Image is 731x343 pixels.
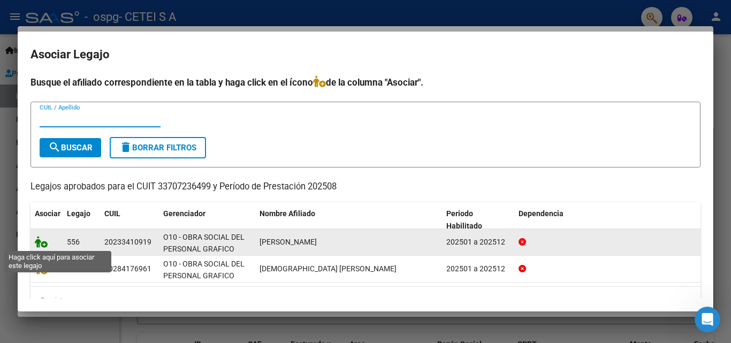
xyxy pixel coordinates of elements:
[514,202,701,238] datatable-header-cell: Dependencia
[695,307,720,332] iframe: Intercom live chat
[100,202,159,238] datatable-header-cell: CUIL
[260,238,317,246] span: CARDOSO CRISTIAN ARIEL
[119,143,196,153] span: Borrar Filtros
[67,209,90,218] span: Legajo
[31,180,700,194] p: Legajos aprobados para el CUIT 33707236499 y Período de Prestación 202508
[110,137,206,158] button: Borrar Filtros
[104,263,151,275] div: 20284176961
[163,233,245,254] span: O10 - OBRA SOCIAL DEL PERSONAL GRAFICO
[63,202,100,238] datatable-header-cell: Legajo
[35,209,60,218] span: Asociar
[446,236,510,248] div: 202501 a 202512
[260,264,397,273] span: JUAREZ FERNANDO GABRIEL
[104,236,151,248] div: 20233410919
[104,209,120,218] span: CUIL
[519,209,564,218] span: Dependencia
[260,209,315,218] span: Nombre Afiliado
[255,202,442,238] datatable-header-cell: Nombre Afiliado
[67,264,80,273] span: 555
[446,209,482,230] span: Periodo Habilitado
[442,202,514,238] datatable-header-cell: Periodo Habilitado
[31,202,63,238] datatable-header-cell: Asociar
[31,287,700,314] div: 2 registros
[40,138,101,157] button: Buscar
[159,202,255,238] datatable-header-cell: Gerenciador
[163,209,205,218] span: Gerenciador
[31,44,700,65] h2: Asociar Legajo
[163,260,245,280] span: O10 - OBRA SOCIAL DEL PERSONAL GRAFICO
[119,141,132,154] mat-icon: delete
[446,263,510,275] div: 202501 a 202512
[67,238,80,246] span: 556
[31,75,700,89] h4: Busque el afiliado correspondiente en la tabla y haga click en el ícono de la columna "Asociar".
[48,143,93,153] span: Buscar
[48,141,61,154] mat-icon: search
